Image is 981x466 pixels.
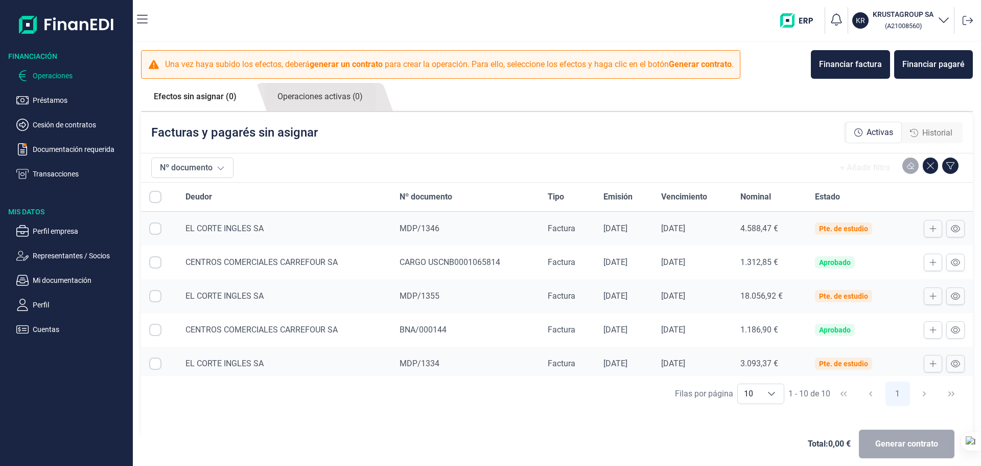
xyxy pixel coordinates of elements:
[603,191,633,203] span: Emisión
[16,119,129,131] button: Cesión de contratos
[831,382,856,406] button: First Page
[738,384,759,404] span: 10
[33,143,129,156] p: Documentación requerida
[33,168,129,180] p: Transacciones
[922,127,952,139] span: Historial
[16,250,129,262] button: Representantes / Socios
[400,191,452,203] span: Nº documento
[33,94,129,106] p: Préstamos
[548,359,575,368] span: Factura
[873,9,933,19] h3: KRUSTAGROUP SA
[669,59,732,69] b: Generar contrato
[815,191,840,203] span: Estado
[759,384,784,404] div: Choose
[16,323,129,336] button: Cuentas
[603,359,645,369] div: [DATE]
[400,224,439,233] span: MDP/1346
[141,83,249,110] a: Efectos sin asignar (0)
[16,168,129,180] button: Transacciones
[740,191,771,203] span: Nominal
[819,326,851,334] div: Aprobado
[33,299,129,311] p: Perfil
[185,224,264,233] span: EL CORTE INGLES SA
[548,325,575,335] span: Factura
[894,50,973,79] button: Financiar pagaré
[16,70,129,82] button: Operaciones
[149,191,161,203] div: All items unselected
[819,360,868,368] div: Pte. de estudio
[856,15,865,26] p: KR
[819,225,868,233] div: Pte. de estudio
[165,58,734,71] p: Una vez haya subido los efectos, deberá para crear la operación. Para ello, seleccione los efecto...
[912,382,937,406] button: Next Page
[149,256,161,269] div: Row Selected null
[149,324,161,336] div: Row Selected null
[661,291,724,301] div: [DATE]
[661,191,707,203] span: Vencimiento
[149,290,161,302] div: Row Selected null
[33,274,129,286] p: Mi documentación
[16,274,129,286] button: Mi documentación
[675,388,733,400] div: Filas por página
[740,291,799,301] div: 18.056,92 €
[16,299,129,311] button: Perfil
[740,325,799,335] div: 1.186,90 €
[819,258,851,267] div: Aprobado
[902,58,965,71] div: Financiar pagaré
[661,257,724,268] div: [DATE]
[33,323,129,336] p: Cuentas
[740,359,799,369] div: 3.093,37 €
[819,58,882,71] div: Financiar factura
[603,291,645,301] div: [DATE]
[548,191,564,203] span: Tipo
[16,94,129,106] button: Préstamos
[740,257,799,268] div: 1.312,85 €
[400,257,500,267] span: CARGO USCNB0001065814
[867,126,893,139] span: Activas
[185,325,338,335] span: CENTROS COMERCIALES CARREFOUR SA
[33,250,129,262] p: Representantes / Socios
[33,70,129,82] p: Operaciones
[661,224,724,234] div: [DATE]
[788,390,830,398] span: 1 - 10 de 10
[400,359,439,368] span: MDP/1334
[151,158,233,178] button: Nº documento
[811,50,890,79] button: Financiar factura
[548,257,575,267] span: Factura
[185,191,212,203] span: Deudor
[185,359,264,368] span: EL CORTE INGLES SA
[858,382,883,406] button: Previous Page
[16,225,129,237] button: Perfil empresa
[33,119,129,131] p: Cesión de contratos
[548,224,575,233] span: Factura
[939,382,964,406] button: Last Page
[603,325,645,335] div: [DATE]
[548,291,575,301] span: Factura
[661,359,724,369] div: [DATE]
[16,143,129,156] button: Documentación requerida
[885,22,922,30] small: Copiar cif
[185,291,264,301] span: EL CORTE INGLES SA
[265,83,376,111] a: Operaciones activas (0)
[310,59,383,69] b: generar un contrato
[852,9,950,32] button: KRKRUSTAGROUP SA (A21008560)
[33,225,129,237] p: Perfil empresa
[400,325,447,335] span: BNA/000144
[185,257,338,267] span: CENTROS COMERCIALES CARREFOUR SA
[885,382,910,406] button: Page 1
[151,124,318,141] p: Facturas y pagarés sin asignar
[19,8,114,41] img: Logo de aplicación
[603,257,645,268] div: [DATE]
[400,291,439,301] span: MDP/1355
[661,325,724,335] div: [DATE]
[846,122,902,143] div: Activas
[603,224,645,234] div: [DATE]
[819,292,868,300] div: Pte. de estudio
[902,123,961,143] div: Historial
[808,438,851,450] span: Total: 0,00 €
[149,358,161,370] div: Row Selected null
[780,13,821,28] img: erp
[740,224,799,234] div: 4.588,47 €
[149,223,161,235] div: Row Selected null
